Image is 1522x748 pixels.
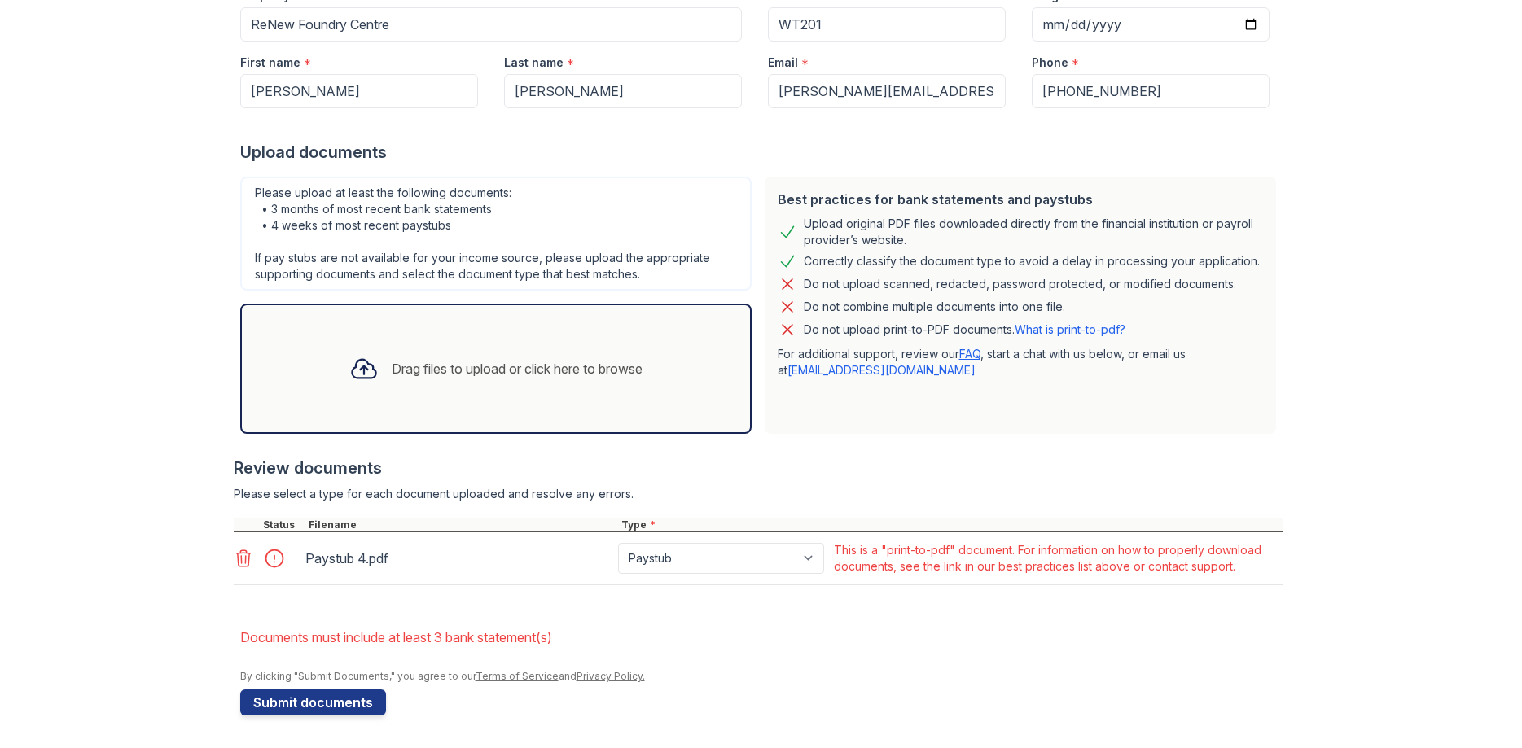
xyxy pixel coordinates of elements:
div: Upload documents [240,141,1283,164]
p: For additional support, review our , start a chat with us below, or email us at [778,346,1263,378]
label: Email [768,55,798,71]
a: [EMAIL_ADDRESS][DOMAIN_NAME] [787,363,976,377]
a: FAQ [959,347,980,361]
div: Best practices for bank statements and paystubs [778,190,1263,209]
div: This is a "print-to-pdf" document. For information on how to properly download documents, see the... [834,542,1279,575]
label: Last name [504,55,564,71]
div: Status [260,518,305,531]
a: Terms of Service [476,670,559,682]
div: Upload original PDF files downloaded directly from the financial institution or payroll provider’... [804,216,1263,248]
div: Drag files to upload or click here to browse [392,359,643,378]
div: By clicking "Submit Documents," you agree to our and [240,670,1283,683]
label: First name [240,55,300,71]
div: Filename [305,518,618,531]
label: Phone [1032,55,1068,71]
div: Do not combine multiple documents into one file. [804,297,1065,317]
li: Documents must include at least 3 bank statement(s) [240,621,1283,654]
div: Type [618,518,1283,531]
div: Please select a type for each document uploaded and resolve any errors. [234,486,1283,502]
div: Paystub 4.pdf [305,545,612,571]
a: What is print-to-pdf? [1015,322,1125,336]
button: Submit documents [240,689,386,715]
div: Correctly classify the document type to avoid a delay in processing your application. [804,252,1260,271]
div: Review documents [234,457,1283,479]
a: Privacy Policy. [577,670,645,682]
div: Do not upload scanned, redacted, password protected, or modified documents. [804,274,1236,294]
p: Do not upload print-to-PDF documents. [804,322,1125,338]
div: Please upload at least the following documents: • 3 months of most recent bank statements • 4 wee... [240,177,752,291]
